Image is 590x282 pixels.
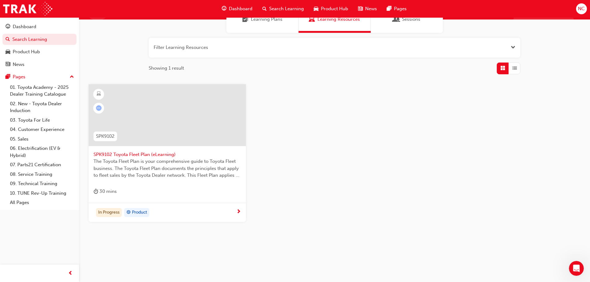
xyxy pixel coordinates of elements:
span: next-icon [236,209,241,215]
a: 04. Customer Experience [7,125,76,134]
span: duration-icon [94,188,98,195]
span: pages-icon [6,74,10,80]
span: learningRecordVerb_ATTEMPT-icon [96,105,102,111]
span: Dashboard [229,5,252,12]
span: Sessions [402,16,420,23]
span: prev-icon [68,270,73,277]
a: 08. Service Training [7,170,76,179]
span: Search Learning [269,5,304,12]
span: target-icon [126,209,131,217]
div: Product Hub [13,48,40,55]
span: news-icon [6,62,10,67]
span: Learning Resources [309,16,315,23]
span: learningResourceType_ELEARNING-icon [97,90,101,98]
span: car-icon [6,49,10,55]
a: Product Hub [2,46,76,58]
div: In Progress [96,208,122,217]
a: 10. TUNE Rev-Up Training [7,189,76,198]
div: Pages [13,73,25,80]
span: search-icon [6,37,10,42]
span: news-icon [358,5,363,13]
span: up-icon [70,73,74,81]
div: Dashboard [13,23,36,30]
span: SPK9102 [96,133,115,140]
span: Grid [500,65,505,72]
button: Open the filter [511,44,515,51]
span: Pages [394,5,407,12]
span: guage-icon [222,5,226,13]
button: DashboardSearch LearningProduct HubNews [2,20,76,71]
span: The Toyota Fleet Plan is your comprehensive guide to Toyota Fleet business. The Toyota Fleet Plan... [94,158,241,179]
span: News [365,5,377,12]
span: Learning Plans [251,16,282,23]
iframe: Intercom live chat [569,261,584,276]
span: Showing 1 result [149,65,184,72]
a: news-iconNews [353,2,382,15]
span: Learning Resources [317,16,360,23]
a: 09. Technical Training [7,179,76,189]
a: All Pages [7,198,76,207]
button: Pages [2,71,76,83]
span: Product [132,209,147,216]
a: Learning ResourcesLearning Resources [299,6,371,33]
a: 06. Electrification (EV & Hybrid) [7,144,76,160]
img: Trak [3,2,52,16]
a: search-iconSearch Learning [257,2,309,15]
span: Sessions [393,16,400,23]
a: guage-iconDashboard [217,2,257,15]
a: SPK9102SPK9102 Toyota Fleet Plan (eLearning)The Toyota Fleet Plan is your comprehensive guide to ... [89,84,246,222]
button: NC [576,3,587,14]
span: Product Hub [321,5,348,12]
div: News [13,61,24,68]
a: Dashboard [2,21,76,33]
span: search-icon [262,5,267,13]
span: SPK9102 Toyota Fleet Plan (eLearning) [94,151,241,158]
span: pages-icon [387,5,391,13]
span: Learning Plans [242,16,248,23]
a: Learning PlansLearning Plans [226,6,299,33]
a: 03. Toyota For Life [7,115,76,125]
a: Search Learning [2,34,76,45]
a: News [2,59,76,70]
a: 07. Parts21 Certification [7,160,76,170]
a: car-iconProduct Hub [309,2,353,15]
a: 05. Sales [7,134,76,144]
a: 02. New - Toyota Dealer Induction [7,99,76,115]
a: SessionsSessions [371,6,443,33]
span: car-icon [314,5,318,13]
a: pages-iconPages [382,2,412,15]
span: List [512,65,517,72]
div: 30 mins [94,188,117,195]
span: guage-icon [6,24,10,30]
a: 01. Toyota Academy - 2025 Dealer Training Catalogue [7,83,76,99]
span: NC [578,5,585,12]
